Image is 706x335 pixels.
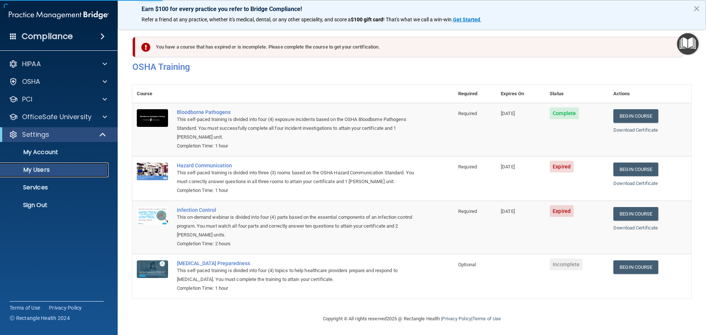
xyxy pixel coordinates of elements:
h4: Compliance [22,31,73,42]
div: This self-paced training is divided into four (4) exposure incidents based on the OSHA Bloodborne... [177,115,417,142]
span: Expired [550,205,574,217]
a: Get Started [453,17,481,22]
div: Completion Time: 1 hour [177,284,417,293]
button: Close [693,3,700,14]
a: Download Certificate [613,181,658,186]
a: Terms of Use [10,304,40,311]
a: [MEDICAL_DATA] Preparedness [177,260,417,266]
p: OSHA [22,77,40,86]
span: Complete [550,107,579,119]
span: ! That's what we call a win-win. [383,17,453,22]
div: This self-paced training is divided into three (3) rooms based on the OSHA Hazard Communication S... [177,168,417,186]
button: Open Resource Center [677,33,699,55]
span: [DATE] [501,111,515,116]
p: OfficeSafe University [22,113,92,121]
img: exclamation-circle-solid-danger.72ef9ffc.png [141,43,150,52]
span: Incomplete [550,259,582,270]
div: This self-paced training is divided into four (4) topics to help healthcare providers prepare and... [177,266,417,284]
a: Settings [9,130,107,139]
a: Begin Course [613,163,658,176]
strong: $100 gift card [351,17,383,22]
div: Copyright © All rights reserved 2025 @ Rectangle Health | | [278,307,546,331]
p: Settings [22,130,49,139]
p: My Account [5,149,105,156]
div: You have a course that has expired or is incomplete. Please complete the course to get your certi... [135,37,683,57]
a: Bloodborne Pathogens [177,109,417,115]
span: Optional [458,262,476,267]
div: Completion Time: 1 hour [177,142,417,150]
th: Expires On [496,85,545,103]
a: HIPAA [9,60,107,68]
a: Infection Control [177,207,417,213]
a: Terms of Use [473,316,501,321]
p: Earn $100 for every practice you refer to Bridge Compliance! [142,6,682,13]
span: Required [458,111,477,116]
a: Begin Course [613,109,658,123]
strong: Get Started [453,17,480,22]
p: PCI [22,95,32,104]
th: Required [454,85,496,103]
th: Course [132,85,172,103]
div: Completion Time: 1 hour [177,186,417,195]
span: [DATE] [501,209,515,214]
a: OfficeSafe University [9,113,107,121]
img: PMB logo [9,8,109,22]
span: Ⓒ Rectangle Health 2024 [10,314,70,322]
p: Services [5,184,105,191]
a: OSHA [9,77,107,86]
p: Sign Out [5,202,105,209]
span: Expired [550,161,574,172]
a: Privacy Policy [442,316,471,321]
th: Status [545,85,609,103]
span: Required [458,164,477,170]
h4: OSHA Training [132,62,691,72]
span: Required [458,209,477,214]
a: Download Certificate [613,225,658,231]
a: Begin Course [613,260,658,274]
div: This on-demand webinar is divided into four (4) parts based on the essential components of an inf... [177,213,417,239]
a: Begin Course [613,207,658,221]
a: Privacy Policy [49,304,82,311]
a: PCI [9,95,107,104]
p: HIPAA [22,60,41,68]
th: Actions [609,85,691,103]
div: Completion Time: 2 hours [177,239,417,248]
a: Download Certificate [613,127,658,133]
a: Hazard Communication [177,163,417,168]
p: My Users [5,166,105,174]
span: Refer a friend at any practice, whether it's medical, dental, or any other speciality, and score a [142,17,351,22]
span: [DATE] [501,164,515,170]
